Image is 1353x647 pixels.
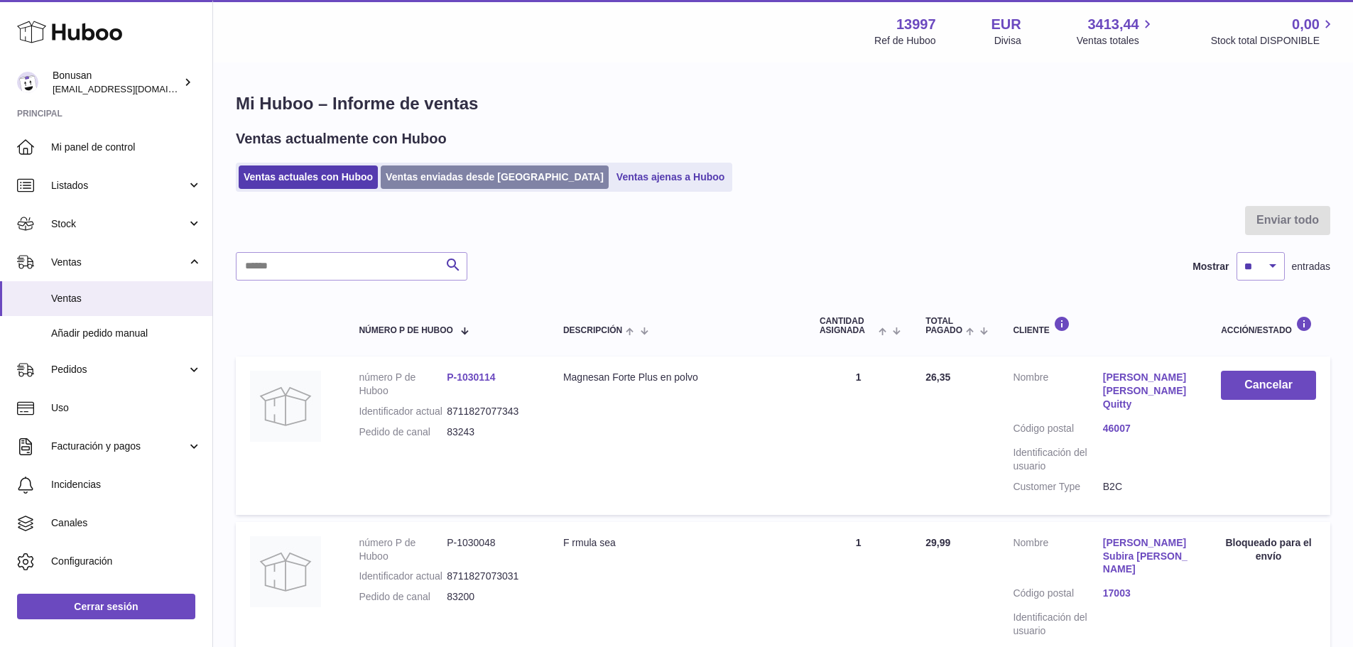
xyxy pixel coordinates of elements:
span: Incidencias [51,478,202,491]
span: Cantidad ASIGNADA [820,317,875,335]
img: info@bonusan.es [17,72,38,93]
a: 46007 [1103,422,1192,435]
span: número P de Huboo [359,326,452,335]
dt: Identificación del usuario [1013,611,1102,638]
dd: 8711827077343 [447,405,535,418]
h1: Mi Huboo – Informe de ventas [236,92,1330,115]
span: Ventas totales [1077,34,1156,48]
a: Cerrar sesión [17,594,195,619]
span: Pedidos [51,363,187,376]
dd: B2C [1103,480,1192,494]
span: Configuración [51,555,202,568]
dt: número P de Huboo [359,536,447,563]
img: no-photo.jpg [250,536,321,607]
a: 17003 [1103,587,1192,600]
span: Stock [51,217,187,231]
dd: 8711827073031 [447,570,535,583]
span: Listados [51,179,187,192]
span: entradas [1292,260,1330,273]
span: 26,35 [925,371,950,383]
a: Ventas actuales con Huboo [239,165,378,189]
a: 0,00 Stock total DISPONIBLE [1211,15,1336,48]
div: F rmula sea [563,536,791,550]
a: [PERSON_NAME] Subira [PERSON_NAME] [1103,536,1192,577]
dt: Nombre [1013,536,1102,580]
dt: Identificador actual [359,405,447,418]
a: [PERSON_NAME] [PERSON_NAME] Quitty [1103,371,1192,411]
a: P-1030114 [447,371,496,383]
a: Ventas enviadas desde [GEOGRAPHIC_DATA] [381,165,609,189]
dt: Pedido de canal [359,590,447,604]
dt: Código postal [1013,422,1102,439]
label: Mostrar [1192,260,1229,273]
span: 29,99 [925,537,950,548]
dd: P-1030048 [447,536,535,563]
dt: número P de Huboo [359,371,447,398]
div: Acción/Estado [1221,316,1316,335]
dt: Customer Type [1013,480,1102,494]
a: 3413,44 Ventas totales [1077,15,1156,48]
span: Ventas [51,256,187,269]
dt: Identificación del usuario [1013,446,1102,473]
span: Ventas [51,292,202,305]
span: Uso [51,401,202,415]
h2: Ventas actualmente con Huboo [236,129,447,148]
div: Cliente [1013,316,1192,335]
dt: Pedido de canal [359,425,447,439]
span: Canales [51,516,202,530]
strong: 13997 [896,15,936,34]
dd: 83243 [447,425,535,439]
div: Bonusan [53,69,180,96]
span: Stock total DISPONIBLE [1211,34,1336,48]
dd: 83200 [447,590,535,604]
span: [EMAIL_ADDRESS][DOMAIN_NAME] [53,83,209,94]
dt: Identificador actual [359,570,447,583]
img: no-photo.jpg [250,371,321,442]
span: Mi panel de control [51,141,202,154]
dt: Código postal [1013,587,1102,604]
span: 3413,44 [1087,15,1139,34]
strong: EUR [991,15,1021,34]
dt: Nombre [1013,371,1102,415]
span: 0,00 [1292,15,1320,34]
a: Ventas ajenas a Huboo [612,165,730,189]
div: Bloqueado para el envío [1221,536,1316,563]
div: Divisa [994,34,1021,48]
span: Descripción [563,326,622,335]
button: Cancelar [1221,371,1316,400]
span: Añadir pedido manual [51,327,202,340]
span: Total pagado [925,317,962,335]
td: 1 [805,357,911,514]
span: Facturación y pagos [51,440,187,453]
div: Magnesan Forte Plus en polvo [563,371,791,384]
div: Ref de Huboo [874,34,935,48]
